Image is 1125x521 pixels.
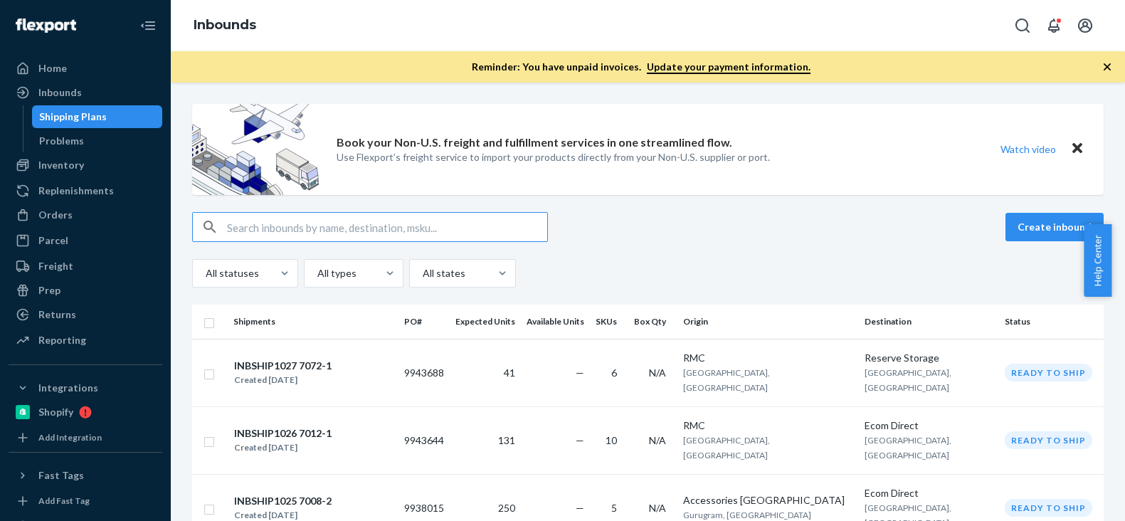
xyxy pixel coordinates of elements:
[521,305,590,339] th: Available Units
[234,426,332,441] div: INBSHIP1026 7012-1
[1040,11,1068,40] button: Open notifications
[38,431,102,443] div: Add Integration
[450,305,521,339] th: Expected Units
[590,305,628,339] th: SKUs
[999,305,1104,339] th: Status
[576,502,584,514] span: —
[228,305,398,339] th: Shipments
[38,381,98,395] div: Integrations
[628,305,677,339] th: Box Qty
[991,139,1065,159] button: Watch video
[38,333,86,347] div: Reporting
[649,502,666,514] span: N/A
[865,435,951,461] span: [GEOGRAPHIC_DATA], [GEOGRAPHIC_DATA]
[234,359,332,373] div: INBSHIP1027 7072-1
[16,19,76,33] img: Flexport logo
[39,134,84,148] div: Problems
[9,154,162,177] a: Inventory
[316,266,317,280] input: All types
[683,419,853,433] div: RMC
[1005,431,1092,449] div: Ready to ship
[1008,11,1037,40] button: Open Search Box
[1084,224,1111,297] button: Help Center
[647,60,810,74] a: Update your payment information.
[859,305,999,339] th: Destination
[472,60,810,74] p: Reminder: You have unpaid invoices.
[683,351,853,365] div: RMC
[398,406,450,474] td: 9943644
[683,510,811,520] span: Gurugram, [GEOGRAPHIC_DATA]
[38,158,84,172] div: Inventory
[683,493,853,507] div: Accessories [GEOGRAPHIC_DATA]
[865,367,951,393] span: [GEOGRAPHIC_DATA], [GEOGRAPHIC_DATA]
[38,283,60,298] div: Prep
[38,184,114,198] div: Replenishments
[38,307,76,322] div: Returns
[1005,499,1092,517] div: Ready to ship
[9,401,162,423] a: Shopify
[9,303,162,326] a: Returns
[9,429,162,446] a: Add Integration
[576,434,584,446] span: —
[194,17,256,33] a: Inbounds
[649,367,666,379] span: N/A
[9,377,162,399] button: Integrations
[398,339,450,406] td: 9943688
[9,464,162,487] button: Fast Tags
[204,266,206,280] input: All statuses
[32,130,163,152] a: Problems
[38,468,84,483] div: Fast Tags
[606,434,617,446] span: 10
[504,367,515,379] span: 41
[182,5,268,46] ol: breadcrumbs
[234,494,332,508] div: INBSHIP1025 7008-2
[32,105,163,128] a: Shipping Plans
[9,179,162,202] a: Replenishments
[38,405,73,419] div: Shopify
[337,135,732,151] p: Book your Non-U.S. freight and fulfillment services in one streamlined flow.
[421,266,423,280] input: All states
[9,57,162,80] a: Home
[337,150,770,164] p: Use Flexport’s freight service to import your products directly from your Non-U.S. supplier or port.
[9,229,162,252] a: Parcel
[38,208,73,222] div: Orders
[683,367,770,393] span: [GEOGRAPHIC_DATA], [GEOGRAPHIC_DATA]
[38,85,82,100] div: Inbounds
[38,259,73,273] div: Freight
[683,435,770,461] span: [GEOGRAPHIC_DATA], [GEOGRAPHIC_DATA]
[865,419,993,433] div: Ecom Direct
[1005,364,1092,381] div: Ready to ship
[234,441,332,455] div: Created [DATE]
[39,110,107,124] div: Shipping Plans
[865,486,993,500] div: Ecom Direct
[9,493,162,510] a: Add Fast Tag
[134,11,162,40] button: Close Navigation
[9,255,162,278] a: Freight
[576,367,584,379] span: —
[398,305,450,339] th: PO#
[9,81,162,104] a: Inbounds
[227,213,547,241] input: Search inbounds by name, destination, msku...
[38,61,67,75] div: Home
[38,495,90,507] div: Add Fast Tag
[611,502,617,514] span: 5
[9,204,162,226] a: Orders
[1005,213,1104,241] button: Create inbound
[1071,11,1099,40] button: Open account menu
[649,434,666,446] span: N/A
[498,434,515,446] span: 131
[611,367,617,379] span: 6
[234,373,332,387] div: Created [DATE]
[677,305,859,339] th: Origin
[9,279,162,302] a: Prep
[498,502,515,514] span: 250
[38,233,68,248] div: Parcel
[865,351,993,365] div: Reserve Storage
[1068,139,1087,159] button: Close
[1035,478,1111,514] iframe: Opens a widget where you can chat to one of our agents
[9,329,162,352] a: Reporting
